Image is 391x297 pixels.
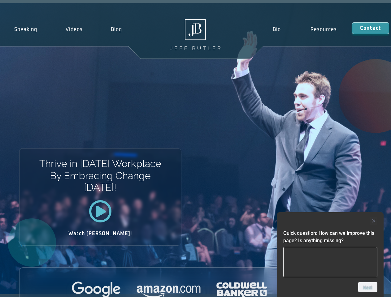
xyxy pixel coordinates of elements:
[358,282,377,292] button: Next question
[352,22,389,34] a: Contact
[51,22,97,37] a: Videos
[97,22,136,37] a: Blog
[39,158,162,193] h1: Thrive in [DATE] Workplace By Embracing Change [DATE]!
[283,230,377,244] h2: Quick question: How can we improve this page? Is anything missing?
[360,26,381,31] span: Contact
[296,22,352,37] a: Resources
[258,22,296,37] a: Bio
[258,22,352,37] nav: Menu
[283,217,377,292] div: Quick question: How can we improve this page? Is anything missing?
[283,247,377,277] textarea: Quick question: How can we improve this page? Is anything missing?
[370,217,377,225] button: Hide survey
[41,231,159,236] h2: Watch [PERSON_NAME]!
